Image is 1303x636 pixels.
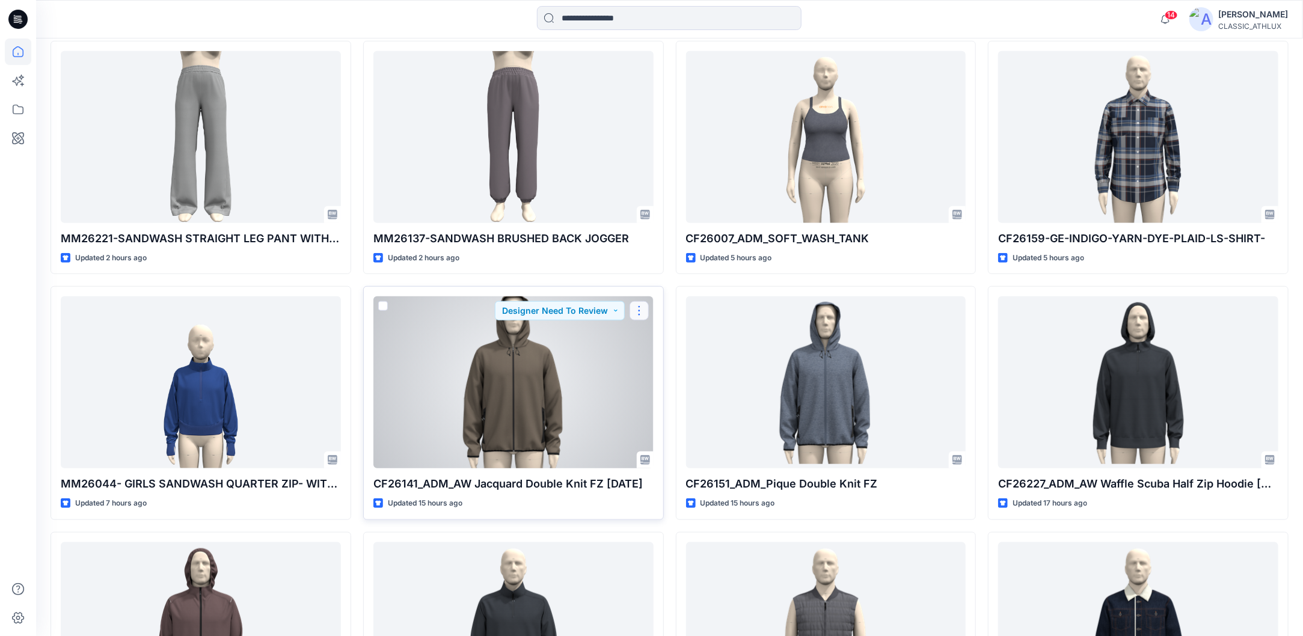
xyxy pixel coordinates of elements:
[686,230,966,247] p: CF26007_ADM_SOFT_WASH_TANK
[686,296,966,468] a: CF26151_ADM_Pique Double Knit FZ
[373,51,654,223] a: MM26137-SANDWASH BRUSHED BACK JOGGER
[686,475,966,492] p: CF26151_ADM_Pique Double Knit FZ
[998,475,1278,492] p: CF26227_ADM_AW Waffle Scuba Half Zip Hoodie [DATE]
[373,296,654,468] a: CF26141_ADM_AW Jacquard Double Knit FZ 29SEP25
[61,230,341,247] p: MM26221-SANDWASH STRAIGHT LEG PANT WITH SEAMING
[998,296,1278,468] a: CF26227_ADM_AW Waffle Scuba Half Zip Hoodie 29SEP25
[75,252,147,264] p: Updated 2 hours ago
[61,296,341,468] a: MM26044- GIRLS SANDWASH QUARTER ZIP- WITH RIB TRIM
[701,497,775,510] p: Updated 15 hours ago
[1218,22,1288,31] div: CLASSIC_ATHLUX
[686,51,966,223] a: CF26007_ADM_SOFT_WASH_TANK
[1013,497,1087,510] p: Updated 17 hours ago
[1013,252,1084,264] p: Updated 5 hours ago
[388,497,462,510] p: Updated 15 hours ago
[373,475,654,492] p: CF26141_ADM_AW Jacquard Double Knit FZ [DATE]
[75,497,147,510] p: Updated 7 hours ago
[1189,7,1213,31] img: avatar
[998,51,1278,223] a: CF26159-GE-INDIGO-YARN-DYE-PLAID-LS-SHIRT-
[61,475,341,492] p: MM26044- GIRLS SANDWASH QUARTER ZIP- WITH RIB TRIM
[1165,10,1178,20] span: 14
[388,252,459,264] p: Updated 2 hours ago
[998,230,1278,247] p: CF26159-GE-INDIGO-YARN-DYE-PLAID-LS-SHIRT-
[373,230,654,247] p: MM26137-SANDWASH BRUSHED BACK JOGGER
[701,252,772,264] p: Updated 5 hours ago
[1218,7,1288,22] div: [PERSON_NAME]
[61,51,341,223] a: MM26221-SANDWASH STRAIGHT LEG PANT WITH SEAMING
